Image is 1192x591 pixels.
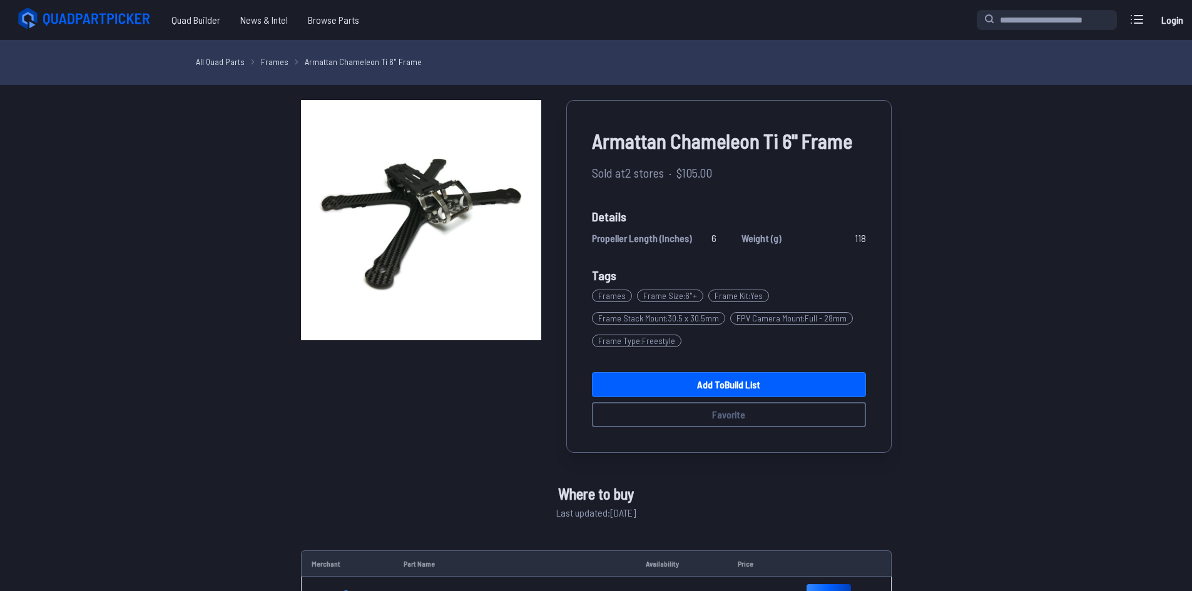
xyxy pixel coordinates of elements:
a: Armattan Chameleon Ti 6" Frame [305,55,422,68]
span: Frames [592,290,632,302]
a: Login [1157,8,1187,33]
span: Weight (g) [741,231,782,246]
a: Frame Stack Mount:30.5 x 30.5mm [592,307,730,330]
img: image [301,100,541,340]
a: All Quad Parts [196,55,245,68]
a: News & Intel [230,8,298,33]
span: Frame Kit : Yes [708,290,769,302]
button: Favorite [592,402,866,427]
a: FPV Camera Mount:Full - 28mm [730,307,858,330]
span: $105.00 [676,163,712,182]
span: Details [592,207,866,226]
span: · [669,163,671,182]
span: Last updated: [DATE] [556,505,636,520]
a: Frame Kit:Yes [708,285,774,307]
span: 118 [855,231,866,246]
a: Quad Builder [161,8,230,33]
a: Browse Parts [298,8,369,33]
span: Frame Type : Freestyle [592,335,681,347]
td: Availability [636,550,728,577]
td: Merchant [301,550,394,577]
a: Frame Type:Freestyle [592,330,686,352]
span: Armattan Chameleon Ti 6" Frame [592,126,866,156]
span: Frame Stack Mount : 30.5 x 30.5mm [592,312,725,325]
a: Frames [261,55,288,68]
a: Add toBuild List [592,372,866,397]
span: Where to buy [558,483,634,505]
span: FPV Camera Mount : Full - 28mm [730,312,853,325]
span: Propeller Length (Inches) [592,231,692,246]
a: Frames [592,285,637,307]
span: Frame Size : 6"+ [637,290,703,302]
span: 6 [711,231,716,246]
td: Part Name [394,550,636,577]
a: Frame Size:6"+ [637,285,708,307]
td: Price [728,550,796,577]
span: Tags [592,268,616,283]
span: Sold at 2 stores [592,163,664,182]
